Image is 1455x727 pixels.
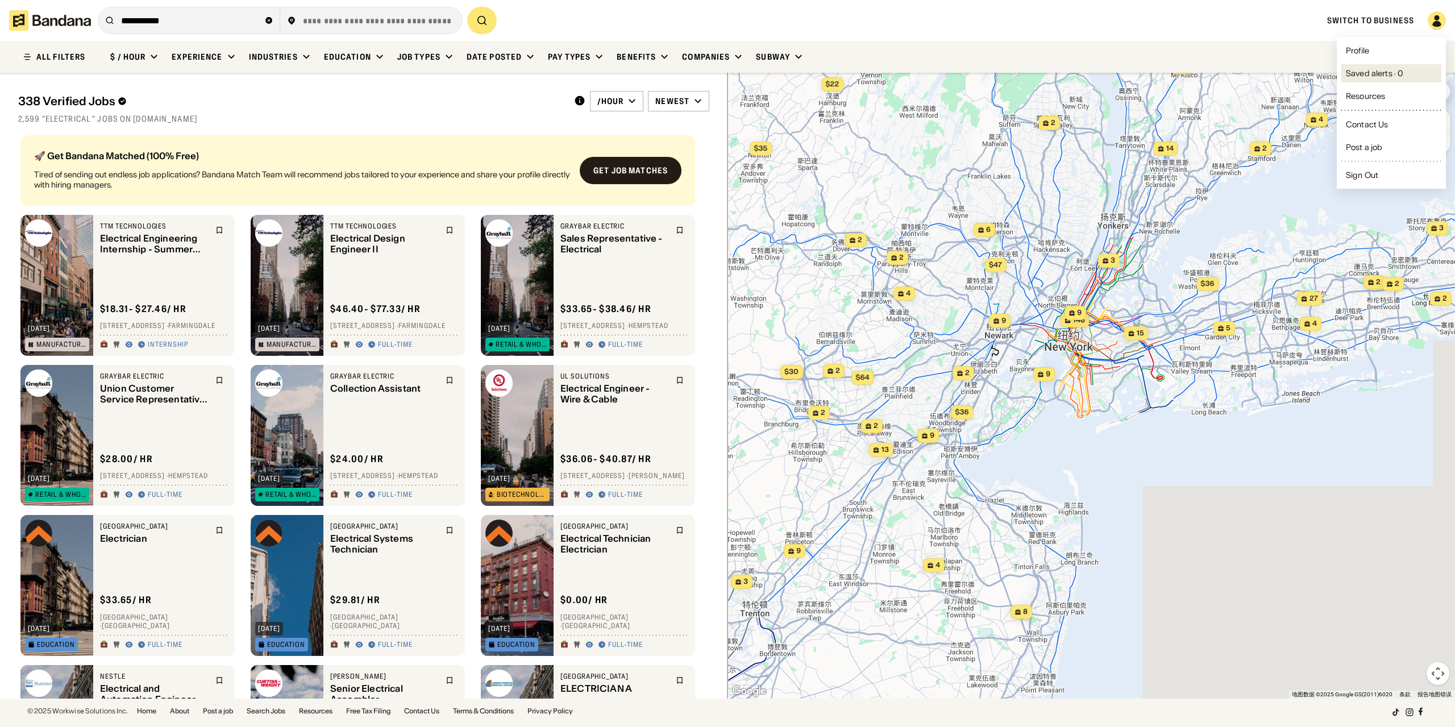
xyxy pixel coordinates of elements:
[965,368,970,378] span: 2
[1341,115,1441,134] a: Contact Us
[821,408,825,418] span: 2
[330,322,458,331] div: [STREET_ADDRESS] · Farmingdale
[28,625,50,632] div: [DATE]
[1346,47,1369,55] div: Profile
[835,366,840,376] span: 2
[27,708,128,714] div: © 2025 Workwise Solutions Inc.
[25,670,52,697] img: Nestle logo
[330,672,439,681] div: [PERSON_NAME]
[100,613,228,630] div: [GEOGRAPHIC_DATA] · [GEOGRAPHIC_DATA]
[378,641,413,650] div: Full-time
[18,114,709,124] div: 2,599 "Electrical " jobs on [DOMAIN_NAME]
[267,641,305,648] div: Education
[1137,329,1144,338] span: 15
[1312,319,1317,329] span: 4
[488,475,510,482] div: [DATE]
[110,52,145,62] div: $ / hour
[608,340,643,350] div: Full-time
[1427,662,1449,685] button: 地图镜头控件
[756,52,790,62] div: Subway
[330,303,421,315] div: $ 46.40 - $77.33 / hr
[9,10,91,31] img: Bandana logotype
[874,421,878,431] span: 2
[330,372,439,381] div: Graybar Electric
[255,520,282,547] img: Princeton University logo
[1201,279,1215,288] span: $36
[560,613,688,630] div: [GEOGRAPHIC_DATA] · [GEOGRAPHIC_DATA]
[608,641,643,650] div: Full-time
[730,684,768,699] a: 在 Google 地图中打开此区域（会打开一个新窗口）
[28,325,50,332] div: [DATE]
[378,340,413,350] div: Full-time
[100,683,209,705] div: Electrical and Automation Engineer
[989,260,1002,269] span: $47
[743,577,748,587] span: 3
[330,453,384,465] div: $ 24.00 / hr
[172,52,222,62] div: Experience
[560,594,608,606] div: $ 0.00 / hr
[560,322,688,331] div: [STREET_ADDRESS] · Hempstead
[1395,279,1399,289] span: 2
[560,472,688,481] div: [STREET_ADDRESS] · [PERSON_NAME]
[1309,294,1318,304] span: 27
[754,144,768,152] span: $35
[617,52,656,62] div: Benefits
[1399,691,1411,697] a: 条款（在新标签页中打开）
[1439,223,1444,233] span: 3
[330,533,439,555] div: Electrical Systems Technician
[36,341,87,348] div: Manufacturing
[299,708,332,714] a: Resources
[100,383,209,405] div: Union Customer Service Representative - Electrical
[826,80,839,88] span: $22
[25,219,52,247] img: TTM Technologies logo
[1346,171,1378,179] div: Sign Out
[784,367,799,376] span: $30
[255,670,282,697] img: Curtiss-Wright logo
[1346,143,1382,151] div: Post a job
[527,708,573,714] a: Privacy Policy
[255,219,282,247] img: TTM Technologies logo
[1226,323,1230,333] span: 5
[100,472,228,481] div: [STREET_ADDRESS] · Hempstead
[324,52,371,62] div: Education
[137,708,156,714] a: Home
[330,222,439,231] div: TTM Technologies
[906,289,911,298] span: 4
[655,96,689,106] div: Newest
[255,369,282,397] img: Graybar Electric logo
[330,683,439,705] div: Senior Electrical Assembler
[1073,315,1085,325] span: 148
[597,96,624,106] div: /hour
[330,613,458,630] div: [GEOGRAPHIC_DATA] · [GEOGRAPHIC_DATA]
[560,522,669,531] div: [GEOGRAPHIC_DATA]
[18,131,709,699] div: grid
[330,383,439,394] div: Collection Assistant
[936,560,940,570] span: 4
[1341,138,1441,156] a: Post a job
[682,52,730,62] div: Companies
[488,325,510,332] div: [DATE]
[955,408,969,416] span: $36
[25,520,52,547] img: Princeton University logo
[258,325,280,332] div: [DATE]
[1262,144,1267,153] span: 2
[1346,92,1385,100] div: Resources
[1023,607,1028,617] span: 8
[203,708,233,714] a: Post a job
[330,594,380,606] div: $ 29.81 / hr
[485,670,513,697] img: Jamaica Hospital Medical Center logo
[1327,15,1414,26] span: Switch to Business
[148,491,182,500] div: Full-time
[148,340,188,350] div: Internship
[249,52,298,62] div: Industries
[36,53,85,61] div: ALL FILTERS
[560,303,651,315] div: $ 33.65 - $38.46 / hr
[485,520,513,547] img: Princeton University logo
[1319,115,1323,124] span: 4
[1046,369,1050,379] span: 9
[1001,316,1006,326] span: 9
[560,533,669,555] div: Electrical Technician Electrician
[330,522,439,531] div: [GEOGRAPHIC_DATA]
[170,708,189,714] a: About
[100,303,186,315] div: $ 18.31 - $27.46 / hr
